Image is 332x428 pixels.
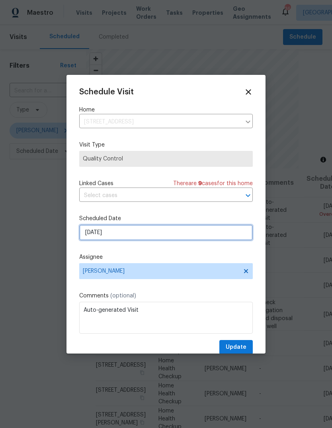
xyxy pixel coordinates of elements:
[79,225,253,240] input: M/D/YYYY
[79,88,134,96] span: Schedule Visit
[198,181,202,186] span: 9
[242,190,254,201] button: Open
[79,141,253,149] label: Visit Type
[79,215,253,223] label: Scheduled Date
[79,302,253,334] textarea: Auto-generated Visit
[79,106,253,114] label: Home
[83,268,239,274] span: [PERSON_NAME]
[79,190,230,202] input: Select cases
[79,116,241,128] input: Enter in an address
[83,155,249,163] span: Quality Control
[79,180,113,188] span: Linked Cases
[110,293,136,299] span: (optional)
[226,342,246,352] span: Update
[79,253,253,261] label: Assignee
[219,340,253,355] button: Update
[79,292,253,300] label: Comments
[173,180,253,188] span: There are case s for this home
[244,88,253,96] span: Close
